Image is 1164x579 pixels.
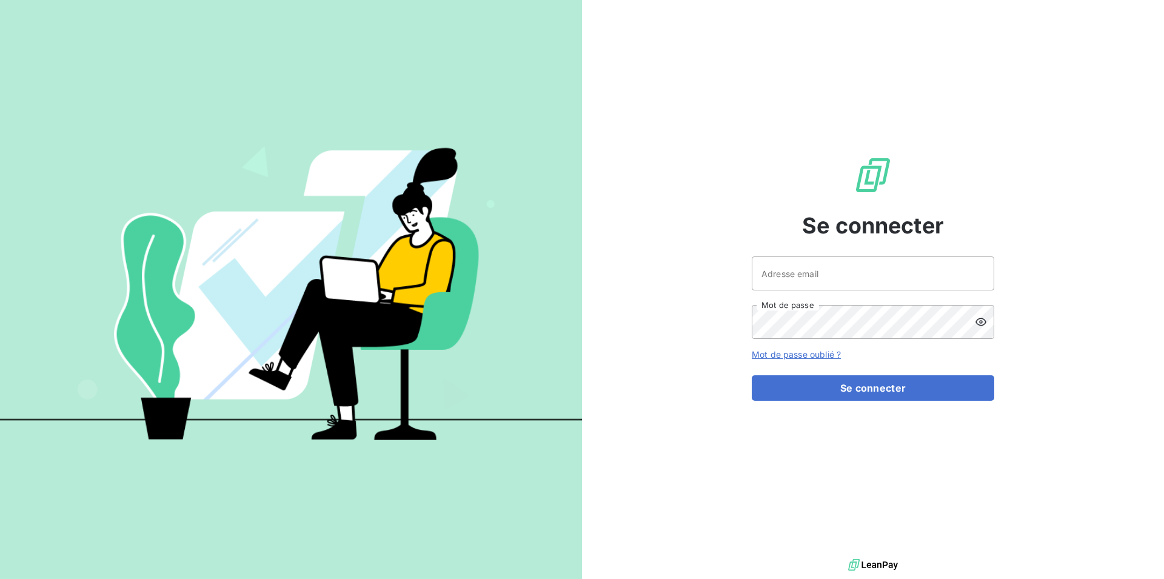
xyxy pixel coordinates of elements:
[752,256,994,290] input: placeholder
[752,349,841,360] a: Mot de passe oublié ?
[848,556,898,574] img: logo
[802,209,944,242] span: Se connecter
[854,156,892,195] img: Logo LeanPay
[752,375,994,401] button: Se connecter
